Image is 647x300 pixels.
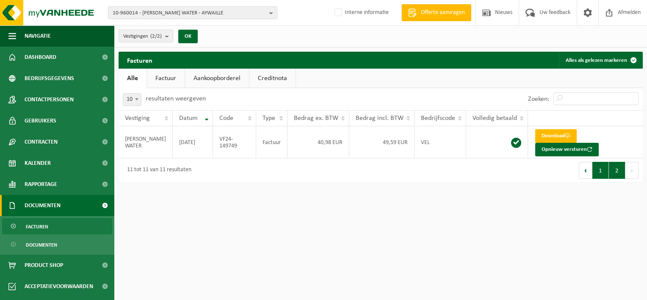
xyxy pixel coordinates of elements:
[528,96,549,103] label: Zoeken:
[25,47,56,68] span: Dashboard
[473,115,517,122] span: Volledig betaald
[579,162,592,179] button: Previous
[108,6,277,19] button: 10-960014 - [PERSON_NAME] WATER - AYWAILLE
[535,143,599,156] button: Opnieuw versturen
[419,8,467,17] span: Offerte aanvragen
[125,115,150,122] span: Vestiging
[263,115,275,122] span: Type
[25,276,93,297] span: Acceptatievoorwaarden
[333,6,389,19] label: Interne informatie
[356,115,404,122] span: Bedrag incl. BTW
[25,131,58,153] span: Contracten
[421,115,455,122] span: Bedrijfscode
[249,69,296,88] a: Creditnota
[25,25,51,47] span: Navigatie
[119,69,147,88] a: Alle
[625,162,639,179] button: Next
[592,162,609,179] button: 1
[401,4,471,21] a: Offerte aanvragen
[213,126,256,158] td: VF24-149749
[2,236,112,253] a: Documenten
[256,126,288,158] td: Factuur
[294,115,338,122] span: Bedrag ex. BTW
[25,174,57,195] span: Rapportage
[609,162,625,179] button: 2
[25,89,74,110] span: Contactpersonen
[26,237,57,253] span: Documenten
[25,68,74,89] span: Bedrijfsgegevens
[559,52,642,69] button: Alles als gelezen markeren
[119,126,173,158] td: [PERSON_NAME] WATER
[2,218,112,234] a: Facturen
[123,93,141,106] span: 10
[535,129,577,143] a: Download
[123,30,162,43] span: Vestigingen
[415,126,466,158] td: VEL
[219,115,233,122] span: Code
[25,195,61,216] span: Documenten
[185,69,249,88] a: Aankoopborderel
[25,110,56,131] span: Gebruikers
[119,52,161,68] h2: Facturen
[26,219,48,235] span: Facturen
[178,30,198,43] button: OK
[150,33,162,39] count: (2/2)
[179,115,198,122] span: Datum
[146,95,206,102] label: resultaten weergeven
[113,7,266,19] span: 10-960014 - [PERSON_NAME] WATER - AYWAILLE
[123,94,141,106] span: 10
[147,69,185,88] a: Factuur
[173,126,213,158] td: [DATE]
[25,153,51,174] span: Kalender
[349,126,415,158] td: 49,59 EUR
[288,126,349,158] td: 40,98 EUR
[119,30,173,42] button: Vestigingen(2/2)
[25,255,63,276] span: Product Shop
[123,163,191,178] div: 11 tot 11 van 11 resultaten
